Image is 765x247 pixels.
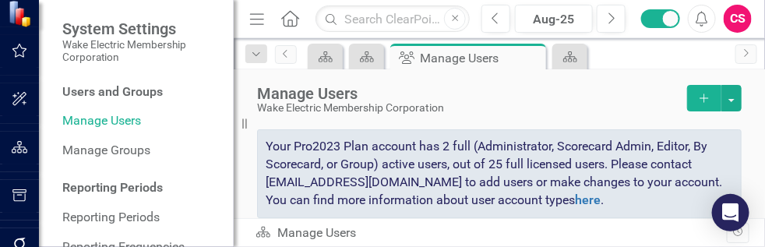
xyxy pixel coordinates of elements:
[575,192,601,207] a: here
[62,83,218,101] div: Users and Groups
[62,209,218,227] a: Reporting Periods
[257,102,679,114] div: Wake Electric Membership Corporation
[712,194,749,231] div: Open Intercom Messenger
[62,38,218,64] small: Wake Electric Membership Corporation
[62,142,218,160] a: Manage Groups
[62,19,218,38] span: System Settings
[724,5,752,33] button: CS
[257,85,679,102] div: Manage Users
[520,10,587,29] div: Aug-25
[62,179,218,197] div: Reporting Periods
[256,224,727,242] div: Manage Users
[420,48,542,68] div: Manage Users
[266,139,722,207] span: Your Pro2023 Plan account has 2 full (Administrator, Scorecard Admin, Editor, By Scorecard, or Gr...
[515,5,593,33] button: Aug-25
[316,5,470,33] input: Search ClearPoint...
[62,112,218,130] a: Manage Users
